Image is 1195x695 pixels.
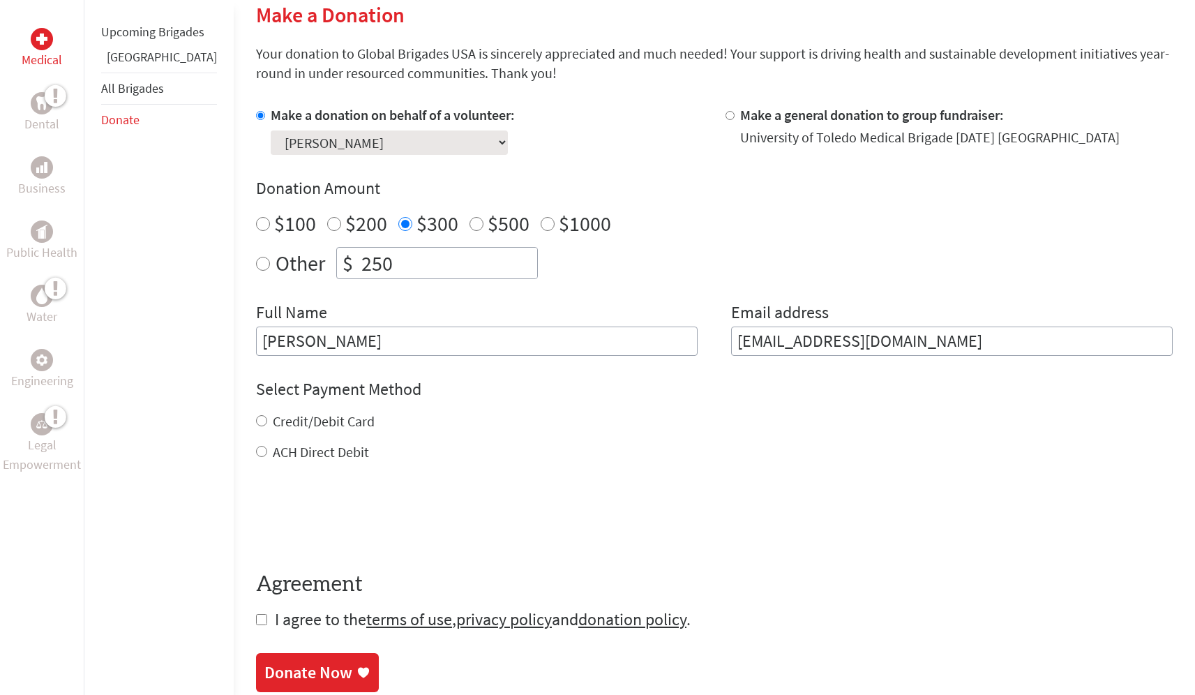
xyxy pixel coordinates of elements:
[273,412,375,430] label: Credit/Debit Card
[256,44,1173,83] p: Your donation to Global Brigades USA is sincerely appreciated and much needed! Your support is dr...
[18,179,66,198] p: Business
[273,443,369,461] label: ACH Direct Debit
[31,413,53,435] div: Legal Empowerment
[256,327,698,356] input: Enter Full Name
[416,210,458,237] label: $300
[578,608,686,630] a: donation policy
[256,653,379,692] a: Donate Now
[101,73,217,105] li: All Brigades
[256,378,1173,401] h4: Select Payment Method
[731,327,1173,356] input: Your Email
[31,156,53,179] div: Business
[101,112,140,128] a: Donate
[559,210,611,237] label: $1000
[271,106,515,124] label: Make a donation on behalf of a volunteer:
[359,248,537,278] input: Enter Amount
[101,24,204,40] a: Upcoming Brigades
[24,114,59,134] p: Dental
[36,420,47,428] img: Legal Empowerment
[11,371,73,391] p: Engineering
[488,210,529,237] label: $500
[345,210,387,237] label: $200
[36,354,47,366] img: Engineering
[18,156,66,198] a: BusinessBusiness
[740,128,1120,147] div: University of Toledo Medical Brigade [DATE] [GEOGRAPHIC_DATA]
[256,572,1173,597] h4: Agreement
[24,92,59,134] a: DentalDental
[11,349,73,391] a: EngineeringEngineering
[6,243,77,262] p: Public Health
[337,248,359,278] div: $
[275,608,691,630] span: I agree to the , and .
[6,221,77,262] a: Public HealthPublic Health
[27,307,57,327] p: Water
[31,285,53,307] div: Water
[36,287,47,304] img: Water
[36,33,47,45] img: Medical
[101,17,217,47] li: Upcoming Brigades
[101,80,164,96] a: All Brigades
[27,285,57,327] a: WaterWater
[36,96,47,110] img: Dental
[36,162,47,173] img: Business
[740,106,1004,124] label: Make a general donation to group fundraiser:
[31,221,53,243] div: Public Health
[731,301,829,327] label: Email address
[31,349,53,371] div: Engineering
[456,608,552,630] a: privacy policy
[101,47,217,73] li: Guatemala
[276,247,325,279] label: Other
[366,608,452,630] a: terms of use
[31,28,53,50] div: Medical
[36,225,47,239] img: Public Health
[274,210,316,237] label: $100
[256,301,327,327] label: Full Name
[22,28,62,70] a: MedicalMedical
[31,92,53,114] div: Dental
[107,49,217,65] a: [GEOGRAPHIC_DATA]
[101,105,217,135] li: Donate
[256,177,1173,200] h4: Donation Amount
[256,2,1173,27] h2: Make a Donation
[3,435,81,474] p: Legal Empowerment
[22,50,62,70] p: Medical
[264,662,352,684] div: Donate Now
[3,413,81,474] a: Legal EmpowermentLegal Empowerment
[256,490,468,544] iframe: reCAPTCHA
